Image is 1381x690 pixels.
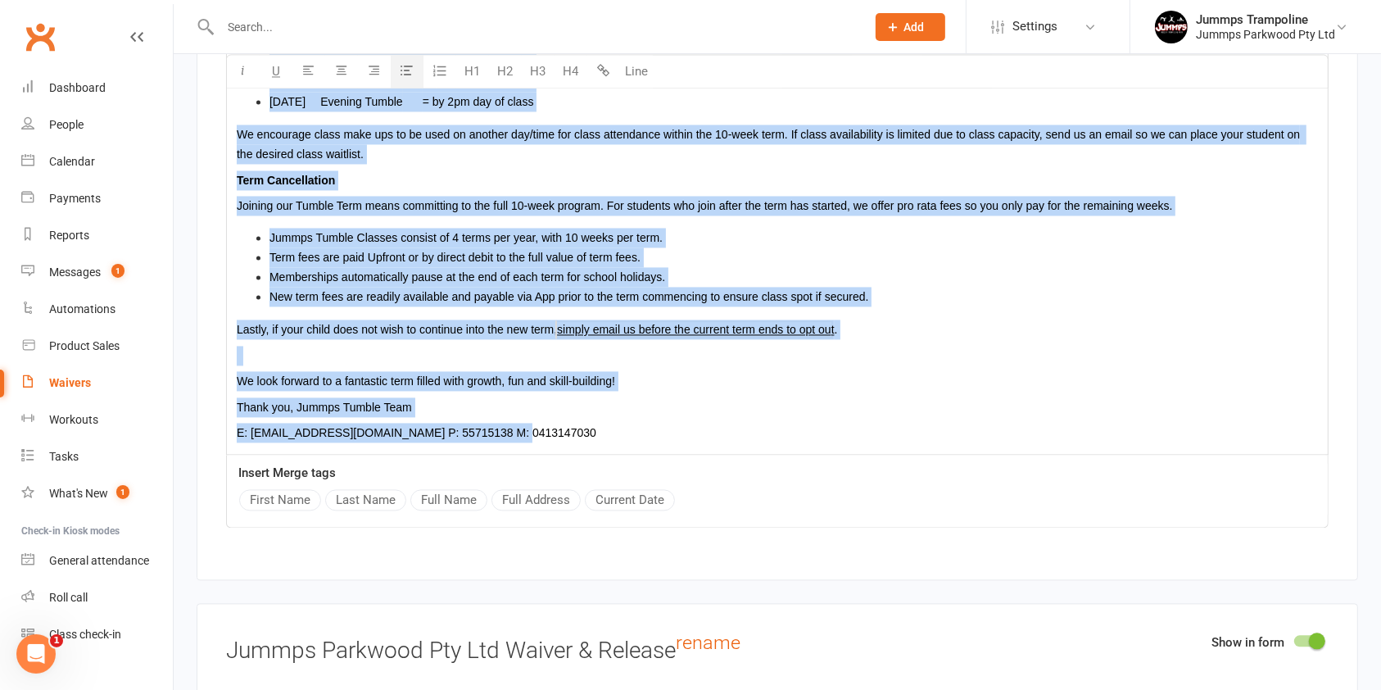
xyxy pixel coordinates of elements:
a: Workouts [21,402,173,438]
input: Search... [215,16,854,39]
div: Jummps Parkwood Pty Ltd [1196,27,1335,42]
div: Tasks [49,450,79,463]
img: thumb_image1698795904.png [1155,11,1188,43]
span: [DATE] Evening Tumble = by 2pm day of class [269,95,534,108]
a: Roll call [21,579,173,616]
div: Dashboard [49,81,106,94]
span: Memberships automatically pause at the end of each term for school holidays. [269,270,665,284]
span: Term fees are paid Upfront or by direct debit to the full value of term fees. [269,251,641,264]
button: Last Name [325,489,406,511]
div: Automations [49,302,115,315]
div: Calendar [49,155,95,168]
button: U [260,55,292,88]
span: 1 [116,485,129,499]
span: We look forward to a fantastic term filled with growth, fun and skill-building! [237,375,615,388]
span: New term fees are readily available and payable via App prior to the term commencing to ensure cl... [269,290,868,303]
div: What's New [49,487,108,500]
label: Show in form [1211,633,1284,652]
button: H1 [456,55,489,88]
a: Product Sales [21,328,173,365]
button: H4 [555,55,587,88]
span: We encourage class make ups to be used on another day/time for class attendance within the 10-wee... [237,128,1303,161]
span: t [831,323,835,336]
div: Workouts [49,413,98,426]
a: Class kiosk mode [21,616,173,653]
a: Payments [21,180,173,217]
span: Thank you, Jummps Tumble Team [237,401,412,414]
button: H2 [489,55,522,88]
div: Waivers [49,376,91,389]
a: rename [676,631,740,654]
div: People [49,118,84,131]
button: H3 [522,55,555,88]
a: Automations [21,291,173,328]
div: Jummps Trampoline [1196,12,1335,27]
span: Joining our Tumble Term means committing to the full 10-week program. For students who join after... [237,199,1173,212]
span: U [272,64,280,79]
div: Reports [49,229,89,242]
a: Reports [21,217,173,254]
span: Lastly, if your child does not wish to continue into the new term, [237,323,557,336]
button: First Name [239,489,321,511]
span: Settings [1012,8,1057,45]
button: Current Date [585,489,675,511]
button: Full Name [410,489,487,511]
div: General attendance [49,554,149,567]
a: Tasks [21,438,173,475]
div: Payments [49,192,101,205]
button: Line [620,55,653,88]
a: People [21,107,173,143]
h3: Jummps Parkwood Pty Ltd Waiver & Release [226,633,1329,663]
label: Insert Merge tags [238,463,336,483]
div: Roll call [49,591,88,604]
button: Full Address [491,489,581,511]
a: Waivers [21,365,173,402]
a: What's New1 [21,475,173,512]
div: Product Sales [49,339,120,352]
a: Calendar [21,143,173,180]
button: Add [876,13,945,41]
div: Class check-in [49,628,121,641]
a: Dashboard [21,70,173,107]
a: Clubworx [20,16,61,57]
span: E: [EMAIL_ADDRESS][DOMAIN_NAME] P: 55715138 M: 0413147030 [237,426,596,439]
span: Jummps Tumble Classes consist of 4 terms per year, with 10 weeks per term. [269,231,663,244]
a: Messages 1 [21,254,173,291]
span: . [835,323,838,336]
span: 1 [50,634,63,647]
span: simply email us before the current term ends to opt ou [557,323,831,336]
span: Add [904,20,925,34]
iframe: Intercom live chat [16,634,56,674]
span: 1 [111,264,125,278]
div: Messages [49,266,101,279]
a: General attendance kiosk mode [21,542,173,579]
span: Term Cancellation [237,174,335,187]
